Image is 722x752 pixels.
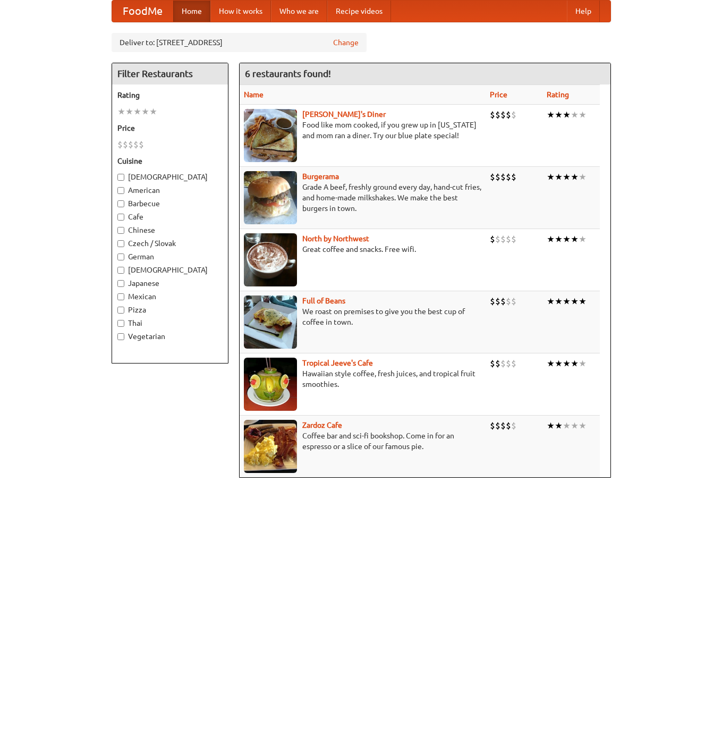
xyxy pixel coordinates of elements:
[112,63,228,85] h4: Filter Restaurants
[555,109,563,121] li: ★
[500,358,506,369] li: $
[112,1,173,22] a: FoodMe
[117,225,223,235] label: Chinese
[117,278,223,289] label: Japanese
[333,37,359,48] a: Change
[302,110,386,119] a: [PERSON_NAME]'s Diner
[117,139,123,150] li: $
[506,420,511,432] li: $
[244,358,297,411] img: jeeves.jpg
[511,233,516,245] li: $
[302,359,373,367] b: Tropical Jeeve's Cafe
[244,233,297,286] img: north.jpg
[117,227,124,234] input: Chinese
[547,109,555,121] li: ★
[117,267,124,274] input: [DEMOGRAPHIC_DATA]
[563,233,571,245] li: ★
[117,198,223,209] label: Barbecue
[117,238,223,249] label: Czech / Slovak
[210,1,271,22] a: How it works
[563,109,571,121] li: ★
[506,295,511,307] li: $
[555,233,563,245] li: ★
[123,139,128,150] li: $
[244,306,481,327] p: We roast on premises to give you the best cup of coffee in town.
[506,358,511,369] li: $
[547,171,555,183] li: ★
[555,295,563,307] li: ★
[302,234,369,243] a: North by Northwest
[547,420,555,432] li: ★
[490,171,495,183] li: $
[547,358,555,369] li: ★
[563,358,571,369] li: ★
[495,171,500,183] li: $
[117,331,223,342] label: Vegetarian
[327,1,391,22] a: Recipe videos
[571,109,579,121] li: ★
[117,172,223,182] label: [DEMOGRAPHIC_DATA]
[506,171,511,183] li: $
[571,233,579,245] li: ★
[139,139,144,150] li: $
[511,109,516,121] li: $
[117,305,223,315] label: Pizza
[555,358,563,369] li: ★
[141,106,149,117] li: ★
[133,106,141,117] li: ★
[117,123,223,133] h5: Price
[117,214,124,221] input: Cafe
[244,171,297,224] img: burgerama.jpg
[302,421,342,429] a: Zardoz Cafe
[244,368,481,390] p: Hawaiian style coffee, fresh juices, and tropical fruit smoothies.
[490,109,495,121] li: $
[133,139,139,150] li: $
[579,109,587,121] li: ★
[117,320,124,327] input: Thai
[579,233,587,245] li: ★
[500,233,506,245] li: $
[173,1,210,22] a: Home
[563,295,571,307] li: ★
[579,358,587,369] li: ★
[555,171,563,183] li: ★
[244,430,481,452] p: Coffee bar and sci-fi bookshop. Come in for an espresso or a slice of our famous pie.
[271,1,327,22] a: Who we are
[117,318,223,328] label: Thai
[571,295,579,307] li: ★
[117,254,124,260] input: German
[245,69,331,79] ng-pluralize: 6 restaurants found!
[244,295,297,349] img: beans.jpg
[244,109,297,162] img: sallys.jpg
[495,420,500,432] li: $
[117,293,124,300] input: Mexican
[495,109,500,121] li: $
[125,106,133,117] li: ★
[117,174,124,181] input: [DEMOGRAPHIC_DATA]
[563,171,571,183] li: ★
[117,90,223,100] h5: Rating
[567,1,600,22] a: Help
[149,106,157,117] li: ★
[117,280,124,287] input: Japanese
[244,120,481,141] p: Food like mom cooked, if you grew up in [US_STATE] and mom ran a diner. Try our blue plate special!
[117,265,223,275] label: [DEMOGRAPHIC_DATA]
[495,358,500,369] li: $
[117,185,223,196] label: American
[244,244,481,255] p: Great coffee and snacks. Free wifi.
[117,156,223,166] h5: Cuisine
[490,295,495,307] li: $
[547,90,569,99] a: Rating
[244,182,481,214] p: Grade A beef, freshly ground every day, hand-cut fries, and home-made milkshakes. We make the bes...
[571,171,579,183] li: ★
[500,109,506,121] li: $
[579,420,587,432] li: ★
[117,200,124,207] input: Barbecue
[117,187,124,194] input: American
[490,420,495,432] li: $
[490,90,507,99] a: Price
[495,295,500,307] li: $
[500,420,506,432] li: $
[506,233,511,245] li: $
